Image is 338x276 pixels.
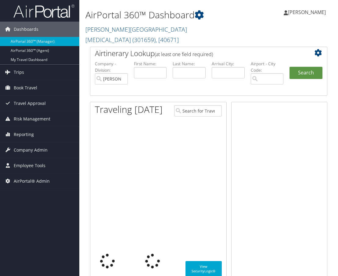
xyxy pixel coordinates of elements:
[132,36,156,44] span: ( 301659 )
[134,61,167,67] label: First Name:
[14,158,45,173] span: Employee Tools
[95,103,163,116] h1: Traveling [DATE]
[85,25,187,44] a: [PERSON_NAME][GEOGRAPHIC_DATA][MEDICAL_DATA]
[289,67,322,79] button: Search
[155,51,213,58] span: (at least one field required)
[14,80,37,95] span: Book Travel
[14,96,46,111] span: Travel Approval
[13,4,74,18] img: airportal-logo.png
[14,142,48,158] span: Company Admin
[14,111,50,127] span: Risk Management
[14,65,24,80] span: Trips
[251,61,284,73] label: Airport - City Code:
[14,22,38,37] span: Dashboards
[288,9,326,16] span: [PERSON_NAME]
[284,3,332,21] a: [PERSON_NAME]
[156,36,179,44] span: , [ 40671 ]
[14,127,34,142] span: Reporting
[174,105,222,116] input: Search for Traveler
[95,61,128,73] label: Company - Division:
[173,61,206,67] label: Last Name:
[85,9,250,21] h1: AirPortal 360™ Dashboard
[95,48,303,59] h2: Airtinerary Lookup
[212,61,245,67] label: Arrival City:
[14,174,50,189] span: AirPortal® Admin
